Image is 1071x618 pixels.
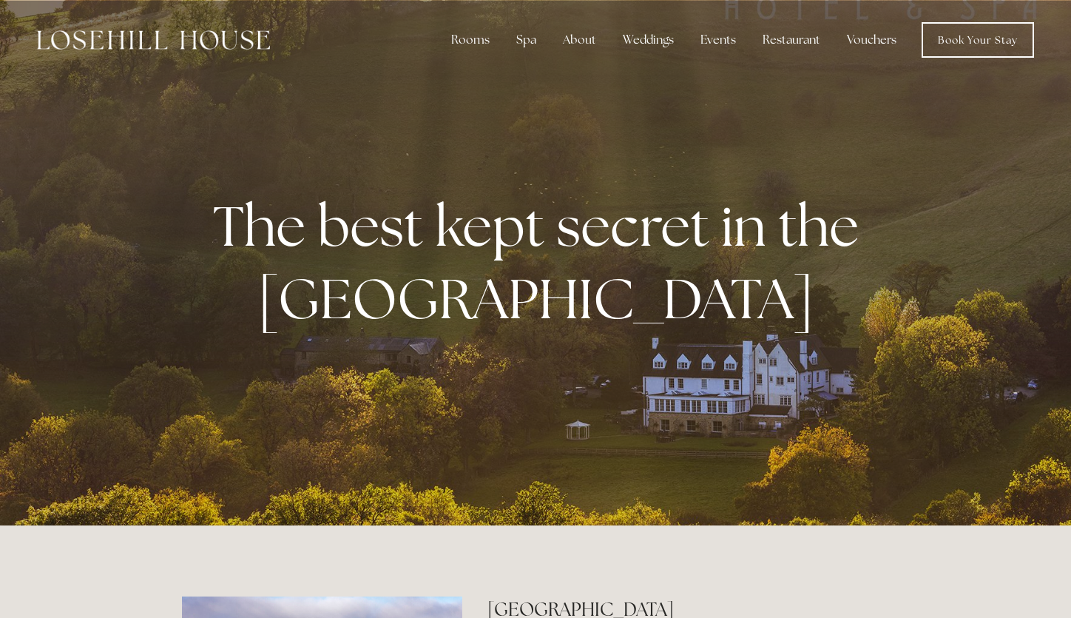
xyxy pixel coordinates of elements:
div: Restaurant [751,25,832,55]
div: About [551,25,608,55]
strong: The best kept secret in the [GEOGRAPHIC_DATA] [213,189,871,335]
div: Spa [504,25,548,55]
div: Rooms [439,25,501,55]
a: Vouchers [835,25,908,55]
div: Events [689,25,748,55]
a: Book Your Stay [922,22,1034,58]
img: Losehill House [37,30,270,50]
div: Weddings [611,25,686,55]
